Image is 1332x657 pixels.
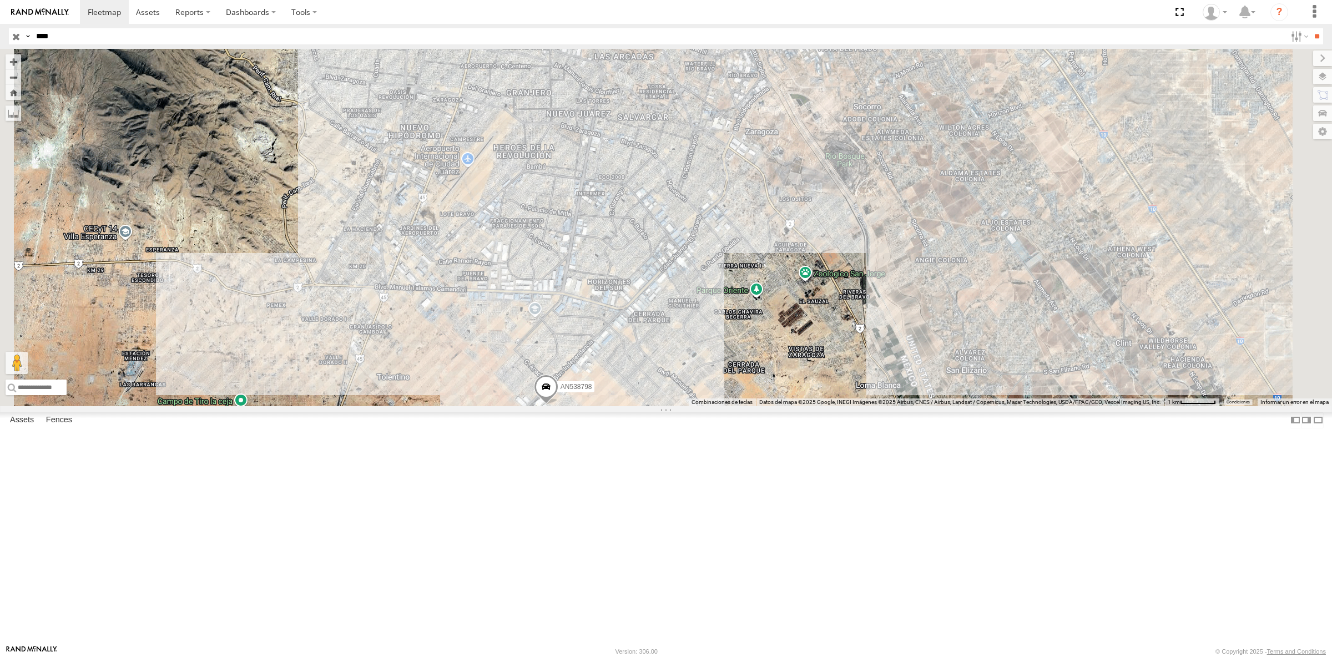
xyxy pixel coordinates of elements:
div: © Copyright 2025 - [1215,648,1326,655]
a: Visit our Website [6,646,57,657]
span: 1 km [1168,399,1180,405]
label: Dock Summary Table to the Right [1301,412,1312,428]
label: Map Settings [1313,124,1332,139]
button: Zoom out [6,69,21,85]
label: Assets [4,412,39,428]
a: Condiciones [1227,400,1250,405]
label: Search Filter Options [1286,28,1310,44]
button: Zoom Home [6,85,21,100]
label: Dock Summary Table to the Left [1290,412,1301,428]
a: Terms and Conditions [1267,648,1326,655]
label: Fences [41,412,78,428]
label: Hide Summary Table [1313,412,1324,428]
button: Escala del mapa: 1 km por 61 píxeles [1164,398,1219,406]
div: Roberto Garcia [1199,4,1231,21]
a: Informar un error en el mapa [1260,399,1329,405]
span: AN538798 [561,383,592,391]
label: Measure [6,105,21,121]
img: rand-logo.svg [11,8,69,16]
div: Version: 306.00 [615,648,658,655]
button: Arrastra el hombrecito naranja al mapa para abrir Street View [6,352,28,374]
span: Datos del mapa ©2025 Google, INEGI Imágenes ©2025 Airbus, CNES / Airbus, Landsat / Copernicus, Ma... [759,399,1161,405]
label: Search Query [23,28,32,44]
button: Zoom in [6,54,21,69]
i: ? [1270,3,1288,21]
button: Combinaciones de teclas [692,398,753,406]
